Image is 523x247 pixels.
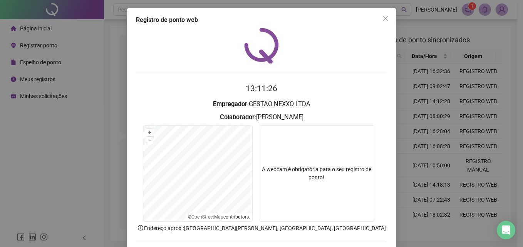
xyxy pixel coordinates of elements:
[137,224,144,231] span: info-circle
[136,112,387,122] h3: : [PERSON_NAME]
[259,125,374,222] div: A webcam é obrigatória para o seu registro de ponto!
[146,129,154,136] button: +
[379,12,392,25] button: Close
[246,84,277,93] time: 13:11:26
[244,28,279,63] img: QRPoint
[382,15,389,22] span: close
[188,214,250,220] li: © contributors.
[191,214,223,220] a: OpenStreetMap
[136,224,387,232] p: Endereço aprox. : [GEOGRAPHIC_DATA][PERSON_NAME], [GEOGRAPHIC_DATA], [GEOGRAPHIC_DATA]
[146,137,154,144] button: –
[213,100,247,108] strong: Empregador
[136,99,387,109] h3: : GESTAO NEXXO LTDA
[497,221,515,239] div: Open Intercom Messenger
[220,113,255,121] strong: Colaborador
[136,15,387,25] div: Registro de ponto web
